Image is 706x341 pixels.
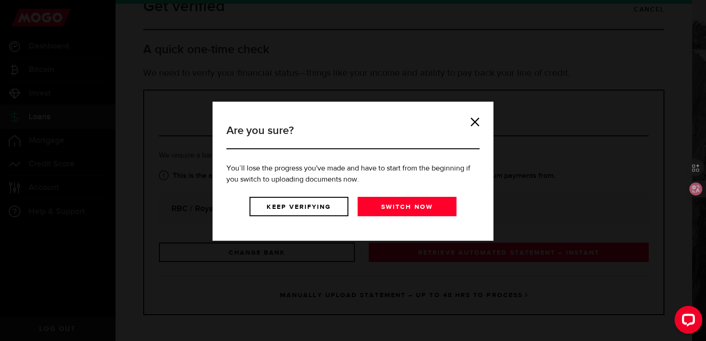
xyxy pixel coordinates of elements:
[358,197,456,216] a: Switch now
[250,197,348,216] a: Keep verifying
[667,302,706,341] iframe: LiveChat chat widget
[226,122,480,149] h3: Are you sure?
[226,163,480,185] p: You’ll lose the progress you've made and have to start from the beginning if you switch to upload...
